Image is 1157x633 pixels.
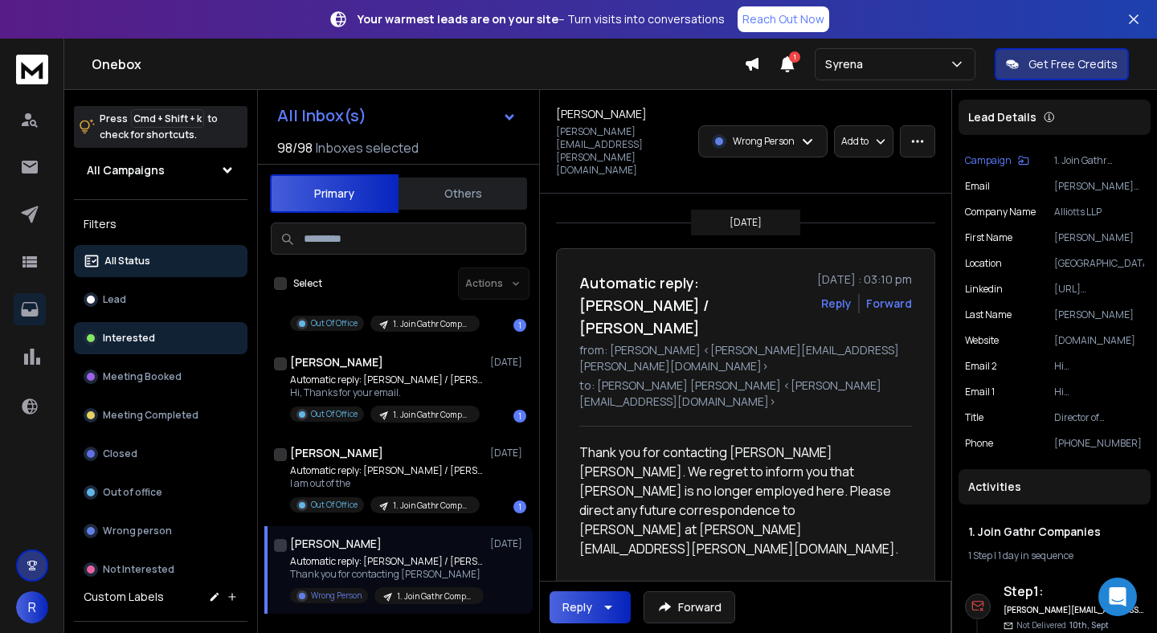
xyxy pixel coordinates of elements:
[825,56,869,72] p: Syrena
[74,515,247,547] button: Wrong person
[84,589,164,605] h3: Custom Labels
[789,51,800,63] span: 1
[490,537,526,550] p: [DATE]
[1098,578,1137,616] div: Open Intercom Messenger
[74,213,247,235] h3: Filters
[965,206,1036,218] p: Company Name
[556,106,647,122] h1: [PERSON_NAME]
[1054,411,1144,424] p: Director of Operations
[556,125,689,177] p: [PERSON_NAME][EMAIL_ADDRESS][PERSON_NAME][DOMAIN_NAME]
[131,109,204,128] span: Cmd + Shift + k
[730,216,762,229] p: [DATE]
[1069,619,1109,631] span: 10th, Sept
[290,555,483,568] p: Automatic reply: [PERSON_NAME] / [PERSON_NAME]
[358,11,725,27] p: – Turn visits into conversations
[290,386,483,399] p: Hi, Thanks for your email.
[733,135,795,148] p: Wrong Person
[965,411,983,424] p: title
[866,296,912,312] div: Forward
[103,293,126,306] p: Lead
[513,500,526,513] div: 1
[277,108,366,124] h1: All Inbox(s)
[965,180,990,193] p: Email
[290,445,383,461] h1: [PERSON_NAME]
[290,374,483,386] p: Automatic reply: [PERSON_NAME] / [PERSON_NAME]
[742,11,824,27] p: Reach Out Now
[968,524,1141,540] h1: 1. Join Gathr Companies
[738,6,829,32] a: Reach Out Now
[1054,437,1144,450] p: [PHONE_NUMBER]
[959,469,1151,504] div: Activities
[513,410,526,423] div: 1
[358,11,558,27] strong: Your warmest leads are on your site
[579,378,912,410] p: to: [PERSON_NAME] [PERSON_NAME] <[PERSON_NAME][EMAIL_ADDRESS][DOMAIN_NAME]>
[550,591,631,623] button: Reply
[16,591,48,623] button: R
[965,437,993,450] p: Phone
[397,590,474,602] p: 1. Join Gathr Companies
[103,447,137,460] p: Closed
[1054,257,1144,270] p: [GEOGRAPHIC_DATA]
[103,332,155,345] p: Interested
[103,370,182,383] p: Meeting Booked
[1054,231,1144,244] p: [PERSON_NAME]
[965,334,999,347] p: website
[817,272,912,288] p: [DATE] : 03:10 pm
[399,176,527,211] button: Others
[1054,283,1144,296] p: [URL][DOMAIN_NAME]
[968,109,1036,125] p: Lead Details
[16,55,48,84] img: logo
[562,599,592,615] div: Reply
[1054,360,1144,373] p: Hi [PERSON_NAME], Just checking in to see if you’d like me to share the link to our revenue calcu...
[74,322,247,354] button: Interested
[264,100,529,132] button: All Inbox(s)
[965,257,1002,270] p: location
[311,590,362,602] p: Wrong Person
[579,342,912,374] p: from: [PERSON_NAME] <[PERSON_NAME][EMAIL_ADDRESS][PERSON_NAME][DOMAIN_NAME]>
[968,549,992,562] span: 1 Step
[103,486,162,499] p: Out of office
[311,499,358,511] p: Out Of Office
[965,154,1012,167] p: Campaign
[513,319,526,332] div: 1
[103,409,198,422] p: Meeting Completed
[393,500,470,512] p: 1. Join Gathr Companies
[74,438,247,470] button: Closed
[100,111,218,143] p: Press to check for shortcuts.
[1054,386,1144,398] p: Hi [PERSON_NAME], I saw you're working with Technology companies at Alliotts LLP, and if you’re l...
[1016,619,1109,631] p: Not Delivered
[290,477,483,490] p: I am out of the
[393,318,470,330] p: 1. Join Gathr Companies
[316,138,419,157] h3: Inboxes selected
[74,361,247,393] button: Meeting Booked
[293,277,322,290] label: Select
[995,48,1129,80] button: Get Free Credits
[965,154,1029,167] button: Campaign
[290,464,483,477] p: Automatic reply: [PERSON_NAME] / [PERSON_NAME]
[103,563,174,576] p: Not Interested
[1054,334,1144,347] p: [DOMAIN_NAME]
[270,174,399,213] button: Primary
[74,284,247,316] button: Lead
[998,549,1073,562] span: 1 day in sequence
[1054,308,1144,321] p: [PERSON_NAME]
[841,135,869,148] p: Add to
[74,476,247,508] button: Out of office
[74,399,247,431] button: Meeting Completed
[1054,154,1144,167] p: 1. Join Gathr Companies
[393,409,470,421] p: 1. Join Gathr Companies
[290,568,483,581] p: Thank you for contacting ‎[PERSON_NAME]
[965,308,1012,321] p: Last Name
[311,317,358,329] p: Out Of Office
[490,356,526,369] p: [DATE]
[87,162,165,178] h1: All Campaigns
[74,553,247,586] button: Not Interested
[965,231,1012,244] p: First Name
[965,283,1003,296] p: linkedin
[965,386,995,398] p: Email 1
[104,255,150,267] p: All Status
[1054,206,1144,218] p: Alliotts LLP
[277,138,313,157] span: 98 / 98
[74,245,247,277] button: All Status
